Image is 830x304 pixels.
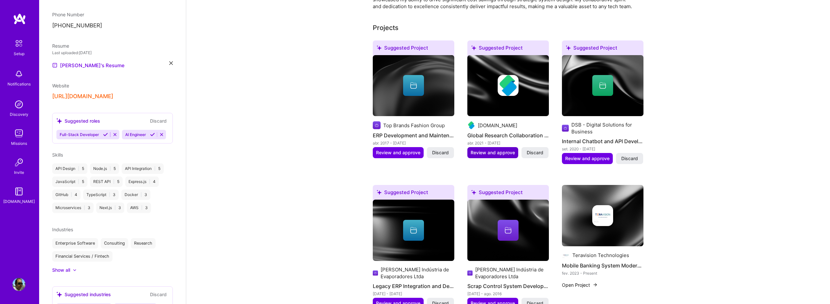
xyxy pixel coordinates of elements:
div: Docker 3 [121,190,150,200]
div: Show all [52,267,70,273]
span: AI Engineer [125,132,146,137]
button: [URL][DOMAIN_NAME] [52,93,113,100]
img: Invite [12,156,25,169]
div: Research [131,238,156,249]
span: Phone Number [52,12,84,17]
div: API Integration 5 [122,163,164,174]
div: [DATE] - ago. 2016 [467,290,549,297]
img: guide book [12,185,25,198]
div: Enterprise Software [52,238,98,249]
div: Suggested Project [373,40,454,58]
div: Notifications [8,81,31,87]
span: Website [52,83,69,88]
span: | [84,205,85,210]
img: Company logo [562,251,570,259]
img: Company logo [498,75,519,96]
button: Review and approve [562,153,613,164]
span: Industries [52,227,73,232]
img: discovery [12,98,25,111]
div: Microservices 3 [52,203,94,213]
img: cover [467,200,549,261]
span: Full-Stack Developer [60,132,99,137]
img: Company logo [373,121,381,129]
div: GitHub 4 [52,190,81,200]
div: Node.js 5 [90,163,119,174]
button: Review and approve [373,147,424,158]
span: Review and approve [376,149,420,156]
div: API Design 5 [52,163,87,174]
div: Add projects you've worked on [373,23,399,33]
div: Suggested Project [467,40,549,58]
div: REST API 5 [90,176,123,187]
h4: Global Research Collaboration Platform [467,131,549,140]
img: Company logo [592,205,613,226]
div: Setup [14,50,24,57]
button: Open Project [562,281,598,288]
img: arrow-right [593,282,598,287]
h4: Internal Chatbot and API Development [562,137,643,145]
button: Discard [427,147,454,158]
div: Consulting [101,238,128,249]
div: Suggested Project [562,40,643,58]
div: Missions [11,140,27,147]
div: Invite [14,169,24,176]
div: [DOMAIN_NAME] [478,122,517,129]
span: Review and approve [565,155,610,162]
img: User Avatar [12,278,25,291]
span: | [78,179,79,184]
i: icon Close [169,61,173,65]
span: | [78,166,79,171]
button: Discard [148,291,169,298]
img: Company logo [562,124,569,132]
i: icon SuggestedTeams [377,45,382,50]
a: [PERSON_NAME]'s Resume [52,61,125,69]
img: logo [13,13,26,25]
div: Financial Services / Fintech [52,251,113,262]
img: cover [373,55,454,116]
div: DSB - Digital Solutions for Business [571,121,643,135]
span: | [109,192,110,197]
i: icon SuggestedTeams [377,190,382,195]
i: icon SuggestedTeams [56,118,62,124]
button: Discard [521,147,549,158]
div: [PERSON_NAME] Indústria de Evaporadores Ltda [475,266,549,280]
i: icon SuggestedTeams [56,292,62,297]
span: Review and approve [471,149,515,156]
button: Discard [148,117,169,125]
i: Reject [113,132,117,137]
div: [PERSON_NAME] Indústria de Evaporadores Ltda [381,266,454,280]
img: cover [373,200,454,261]
img: bell [12,68,25,81]
a: User Avatar [11,278,27,291]
div: set. 2020 - [DATE] [562,145,643,152]
span: Resume [52,43,69,49]
div: abr. 2021 - [DATE] [467,140,549,146]
img: cover [562,185,643,246]
img: Company logo [467,121,475,129]
i: icon SuggestedTeams [471,45,476,50]
span: | [71,192,72,197]
span: | [154,166,156,171]
span: Discard [527,149,543,156]
h4: ERP Development and Maintenance [373,131,454,140]
div: Suggested Project [373,185,454,202]
img: Resume [52,63,57,68]
div: Suggested roles [56,117,100,124]
div: [DATE] - [DATE] [373,290,454,297]
div: Projects [373,23,399,33]
span: Skills [52,152,63,158]
div: TypeScript 3 [83,190,119,200]
div: Discovery [10,111,28,118]
i: icon SuggestedTeams [471,190,476,195]
span: | [110,166,111,171]
div: Top Brands Fashion Group [383,122,445,129]
span: Discard [621,155,638,162]
h4: Legacy ERP Integration and Development [373,282,454,290]
div: Next.js 3 [96,203,124,213]
img: teamwork [12,127,25,140]
div: AWS 3 [127,203,151,213]
span: | [141,192,142,197]
div: Express.js 4 [125,176,159,187]
span: | [114,205,116,210]
p: [PHONE_NUMBER] [52,22,173,30]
